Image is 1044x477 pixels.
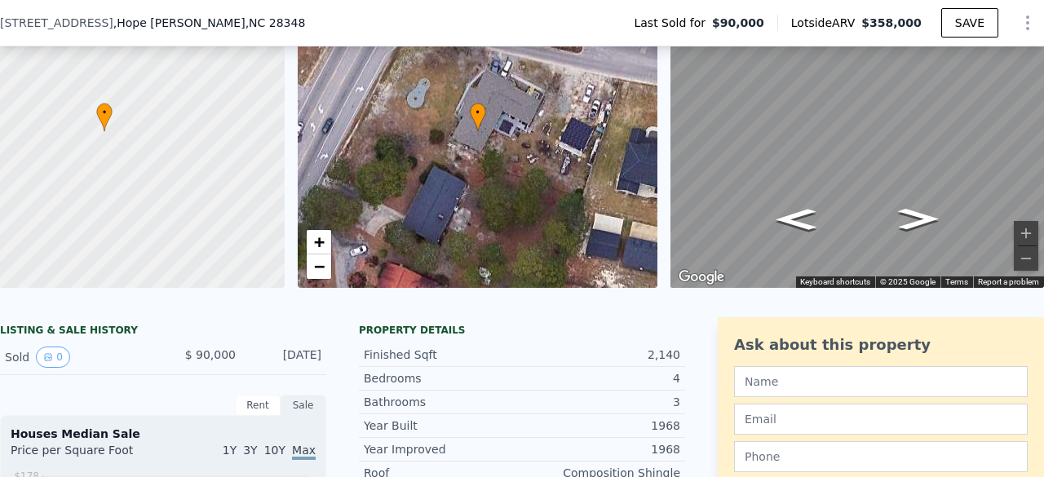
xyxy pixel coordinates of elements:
path: Go West, Firedrake Rd [881,203,956,234]
button: Show Options [1011,7,1044,39]
div: Finished Sqft [364,347,522,363]
path: Go East, Firedrake Rd [759,204,834,235]
div: Price per Square Foot [11,442,163,468]
span: + [313,232,324,252]
div: Year Built [364,417,522,434]
input: Name [734,366,1028,397]
button: Zoom in [1014,221,1038,245]
span: © 2025 Google [880,277,936,286]
div: 3 [522,394,680,410]
span: • [96,105,113,120]
span: − [313,256,324,276]
div: Rent [235,395,281,416]
div: • [96,103,113,131]
span: , Hope [PERSON_NAME] [113,15,306,31]
a: Terms (opens in new tab) [945,277,968,286]
span: $90,000 [712,15,764,31]
button: Keyboard shortcuts [800,276,870,288]
div: 4 [522,370,680,386]
div: Ask about this property [734,333,1028,356]
button: View historical data [36,347,70,368]
input: Phone [734,441,1028,472]
div: Sold [5,347,150,368]
div: Bedrooms [364,370,522,386]
a: Open this area in Google Maps (opens a new window) [675,267,728,288]
input: Email [734,404,1028,435]
div: 2,140 [522,347,680,363]
span: Lotside ARV [791,15,861,31]
span: , NC 28348 [246,16,306,29]
div: 1968 [522,417,680,434]
span: 3Y [243,444,257,457]
span: 1Y [223,444,237,457]
div: 1968 [522,441,680,457]
a: Zoom in [307,230,331,254]
span: $358,000 [861,16,922,29]
div: Property details [359,324,685,337]
div: [DATE] [249,347,321,368]
img: Google [675,267,728,288]
a: Zoom out [307,254,331,279]
span: Last Sold for [634,15,712,31]
a: Report a problem [978,277,1039,286]
span: Max [292,444,316,460]
button: SAVE [941,8,998,38]
div: Bathrooms [364,394,522,410]
button: Zoom out [1014,246,1038,271]
div: • [470,103,486,131]
span: $ 90,000 [185,348,236,361]
span: 10Y [264,444,285,457]
div: Houses Median Sale [11,426,316,442]
span: • [470,105,486,120]
div: Year Improved [364,441,522,457]
div: Sale [281,395,326,416]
